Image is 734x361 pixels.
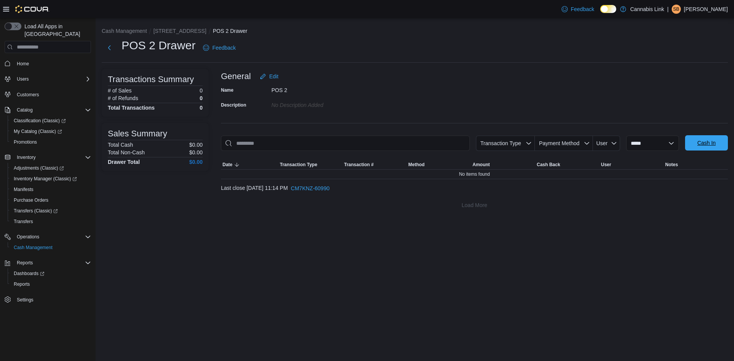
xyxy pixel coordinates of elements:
p: | [667,5,669,14]
button: Notes [664,160,728,169]
a: Inventory Manager (Classic) [8,173,94,184]
button: Reports [8,279,94,290]
button: POS 2 Drawer [213,28,247,34]
span: Catalog [14,105,91,115]
nav: Complex example [5,55,91,325]
a: Classification (Classic) [8,115,94,126]
button: Reports [2,257,94,268]
span: Promotions [11,138,91,147]
span: Settings [17,297,33,303]
span: Home [14,58,91,68]
a: Adjustments (Classic) [8,163,94,173]
span: No items found [459,171,490,177]
p: [PERSON_NAME] [684,5,728,14]
a: Purchase Orders [11,196,52,205]
span: Inventory [17,154,36,160]
h4: $0.00 [189,159,203,165]
a: Home [14,59,32,68]
button: Load More [221,197,728,213]
a: My Catalog (Classic) [8,126,94,137]
h4: 0 [200,105,203,111]
button: Catalog [14,105,36,115]
h4: Drawer Total [108,159,140,165]
span: Customers [17,92,39,98]
a: Transfers (Classic) [11,206,61,215]
span: Load All Apps in [GEOGRAPHIC_DATA] [21,23,91,38]
span: Date [222,162,232,168]
span: Dashboards [11,269,91,278]
button: Reports [14,258,36,267]
span: Cash Management [11,243,91,252]
button: Inventory [2,152,94,163]
button: Cash Management [102,28,147,34]
a: Transfers [11,217,36,226]
div: Stephii Belliveau [672,5,681,14]
a: Inventory Manager (Classic) [11,174,80,183]
span: Feedback [571,5,594,13]
button: Transfers [8,216,94,227]
a: Transfers (Classic) [8,206,94,216]
button: Method [407,160,471,169]
button: Operations [2,231,94,242]
h3: General [221,72,251,81]
button: Transaction Type [476,136,535,151]
div: Last close [DATE] 11:14 PM [221,181,728,196]
a: Cash Management [11,243,55,252]
span: Customers [14,90,91,99]
nav: An example of EuiBreadcrumbs [102,27,728,36]
a: Dashboards [11,269,47,278]
span: Amount [473,162,490,168]
button: CM7KNZ-60990 [288,181,333,196]
a: Promotions [11,138,40,147]
span: Reports [17,260,33,266]
span: Inventory Manager (Classic) [14,176,77,182]
div: No Description added [271,99,374,108]
span: Reports [14,258,91,267]
a: Adjustments (Classic) [11,164,67,173]
button: Cash In [685,135,728,151]
button: Next [102,40,117,55]
span: Load More [462,201,487,209]
span: Operations [17,234,39,240]
span: Operations [14,232,91,241]
p: 0 [200,95,203,101]
span: My Catalog (Classic) [11,127,91,136]
span: Home [17,61,29,67]
span: Transaction Type [280,162,317,168]
h4: Total Transactions [108,105,155,111]
button: Cash Management [8,242,94,253]
a: Classification (Classic) [11,116,69,125]
h3: Sales Summary [108,129,167,138]
h1: POS 2 Drawer [122,38,195,53]
button: Users [14,74,32,84]
button: Home [2,58,94,69]
span: SB [673,5,679,14]
span: Inventory [14,153,91,162]
button: Promotions [8,137,94,147]
button: Transaction Type [278,160,343,169]
a: Feedback [200,40,239,55]
button: Amount [471,160,535,169]
button: User [593,136,620,151]
a: Customers [14,90,42,99]
button: Settings [2,294,94,305]
button: Catalog [2,105,94,115]
button: Cash Back [535,160,599,169]
p: $0.00 [189,142,203,148]
button: Purchase Orders [8,195,94,206]
h6: # of Refunds [108,95,138,101]
a: My Catalog (Classic) [11,127,65,136]
span: Transaction # [344,162,373,168]
span: Adjustments (Classic) [14,165,64,171]
a: Manifests [11,185,36,194]
span: Users [14,74,91,84]
span: Feedback [212,44,235,52]
label: Description [221,102,246,108]
span: Adjustments (Classic) [11,164,91,173]
a: Settings [14,295,36,304]
button: Customers [2,89,94,100]
span: Cash Back [537,162,560,168]
input: Dark Mode [600,5,616,13]
span: User [601,162,611,168]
